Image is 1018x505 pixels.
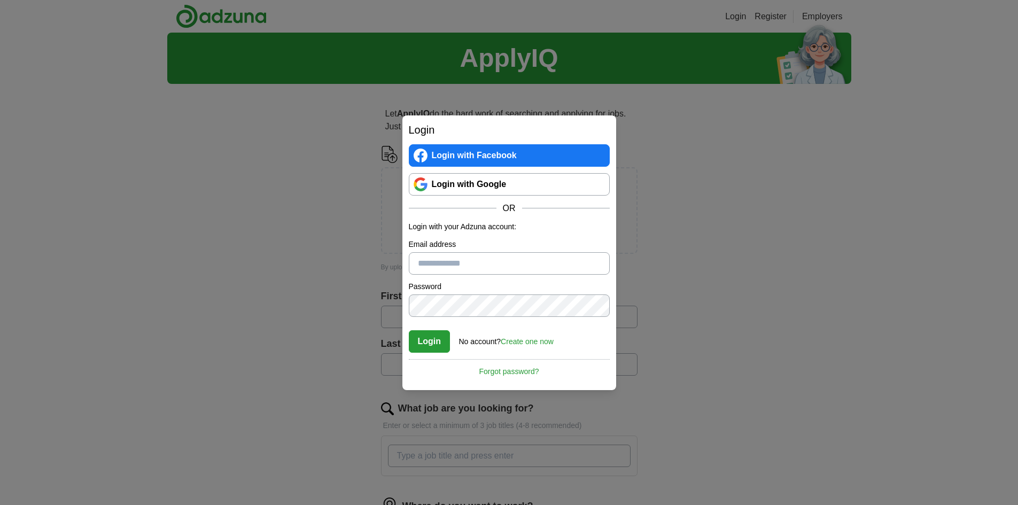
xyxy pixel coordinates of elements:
[409,239,610,250] label: Email address
[501,337,554,346] a: Create one now
[409,281,610,292] label: Password
[409,330,450,353] button: Login
[496,202,522,215] span: OR
[409,144,610,167] a: Login with Facebook
[409,122,610,138] h2: Login
[459,330,554,347] div: No account?
[409,173,610,196] a: Login with Google
[409,359,610,377] a: Forgot password?
[409,221,610,232] p: Login with your Adzuna account:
